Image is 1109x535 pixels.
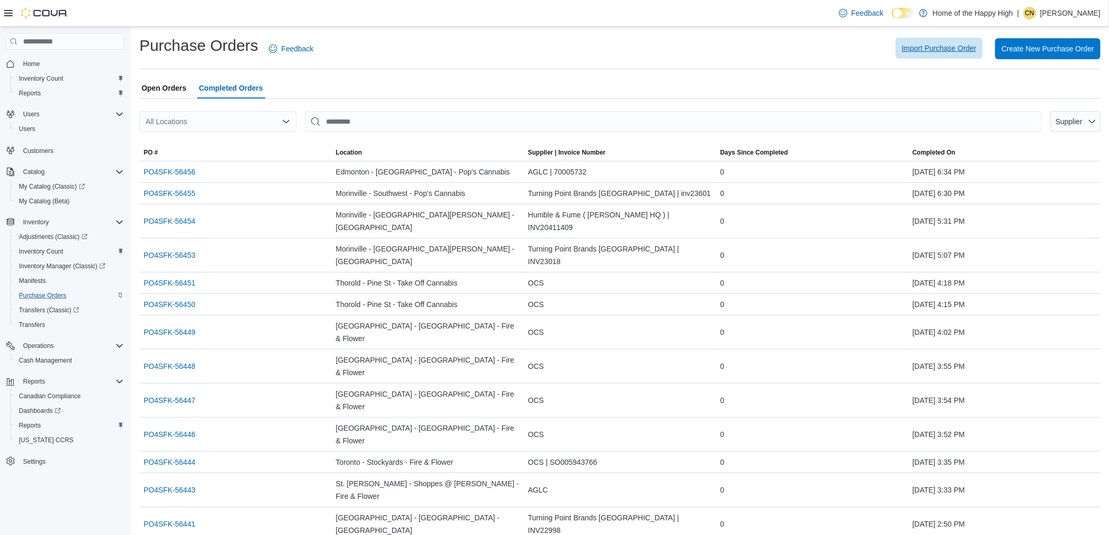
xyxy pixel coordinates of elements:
h1: Purchase Orders [139,35,258,56]
button: Inventory [2,215,128,230]
img: Cova [21,8,68,18]
button: Import Purchase Order [896,38,983,59]
span: [DATE] 5:31 PM [912,215,965,227]
span: [DATE] 3:54 PM [912,394,965,407]
span: Supplier [1056,117,1082,126]
span: [DATE] 4:18 PM [912,277,965,289]
span: Inventory Count [19,74,63,83]
span: Operations [23,342,54,350]
a: Adjustments (Classic) [10,230,128,244]
span: Open Orders [142,78,187,99]
span: CN [1025,7,1034,19]
span: Days Since Completed [720,148,788,157]
span: Catalog [19,166,124,178]
a: PO4SFK-56455 [144,187,195,200]
span: 0 [720,298,724,311]
span: [GEOGRAPHIC_DATA] - [GEOGRAPHIC_DATA] - Fire & Flower [336,422,520,447]
a: Transfers (Classic) [15,304,83,316]
span: Users [19,108,124,121]
div: Turning Point Brands [GEOGRAPHIC_DATA] | inv23601 [524,183,716,204]
span: [DATE] 5:07 PM [912,249,965,261]
button: Reports [10,86,128,101]
span: [DATE] 3:52 PM [912,428,965,441]
a: Canadian Compliance [15,390,85,402]
span: Inventory Count [19,247,63,256]
button: Catalog [2,165,128,179]
span: Inventory Manager (Classic) [15,260,124,272]
input: This is a search bar. After typing your query, hit enter to filter the results lower in the page. [305,111,1042,132]
span: Morinville - [GEOGRAPHIC_DATA][PERSON_NAME] - [GEOGRAPHIC_DATA] [336,243,520,268]
span: 0 [720,277,724,289]
span: Adjustments (Classic) [15,231,124,243]
span: Feedback [852,8,884,18]
p: Home of the Happy High [933,7,1013,19]
a: Dashboards [10,403,128,418]
span: 0 [720,518,724,530]
span: Washington CCRS [15,434,124,446]
div: OCS [524,390,716,411]
span: Cash Management [15,354,124,367]
button: Supplier | Invoice Number [524,144,716,161]
span: 0 [720,428,724,441]
span: Supplier | Invoice Number [528,148,606,157]
span: 0 [720,394,724,407]
span: [DATE] 6:30 PM [912,187,965,200]
button: Manifests [10,274,128,288]
button: Open list of options [282,117,290,126]
div: Clayton Neitzel [1024,7,1036,19]
span: Inventory Count [15,245,124,258]
span: Reports [15,87,124,100]
div: OCS [524,272,716,293]
span: Morinville - Southwest - Pop's Cannabis [336,187,465,200]
span: Thorold - Pine St - Take Off Cannabis [336,298,458,311]
button: Users [10,122,128,136]
span: Customers [19,144,124,157]
div: Location [336,148,362,157]
span: Purchase Orders [19,291,67,300]
span: [DATE] 4:02 PM [912,326,965,339]
span: Inventory Count [15,72,124,85]
span: Cash Management [19,356,72,365]
button: Transfers [10,318,128,332]
a: Feedback [265,38,318,59]
button: Users [19,108,44,121]
a: Settings [19,455,50,468]
span: 0 [720,249,724,261]
p: [PERSON_NAME] [1040,7,1101,19]
button: Inventory Count [10,71,128,86]
button: PO # [139,144,332,161]
a: PO4SFK-56448 [144,360,195,373]
div: AGLC | 70005732 [524,161,716,182]
span: Feedback [281,43,313,54]
span: [US_STATE] CCRS [19,436,73,444]
button: Location [332,144,524,161]
span: Canadian Compliance [15,390,124,402]
span: [DATE] 2:50 PM [912,518,965,530]
span: Home [23,60,40,68]
span: Manifests [19,277,46,285]
span: Manifests [15,275,124,287]
div: Turning Point Brands [GEOGRAPHIC_DATA] | INV23018 [524,238,716,272]
a: PO4SFK-56453 [144,249,195,261]
span: Completed On [912,148,955,157]
span: Thorold - Pine St - Take Off Cannabis [336,277,458,289]
nav: Complex example [6,52,124,496]
span: [DATE] 3:33 PM [912,484,965,496]
span: Transfers (Classic) [15,304,124,316]
button: Inventory Count [10,244,128,259]
span: Purchase Orders [15,289,124,302]
button: My Catalog (Beta) [10,194,128,209]
span: Reports [19,421,41,430]
button: Catalog [19,166,49,178]
span: Settings [19,455,124,468]
a: Home [19,58,44,70]
span: [DATE] 4:15 PM [912,298,965,311]
span: My Catalog (Classic) [19,182,85,191]
span: [DATE] 3:55 PM [912,360,965,373]
span: 0 [720,360,724,373]
a: [US_STATE] CCRS [15,434,78,446]
span: [GEOGRAPHIC_DATA] - [GEOGRAPHIC_DATA] - Fire & Flower [336,354,520,379]
a: Cash Management [15,354,76,367]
